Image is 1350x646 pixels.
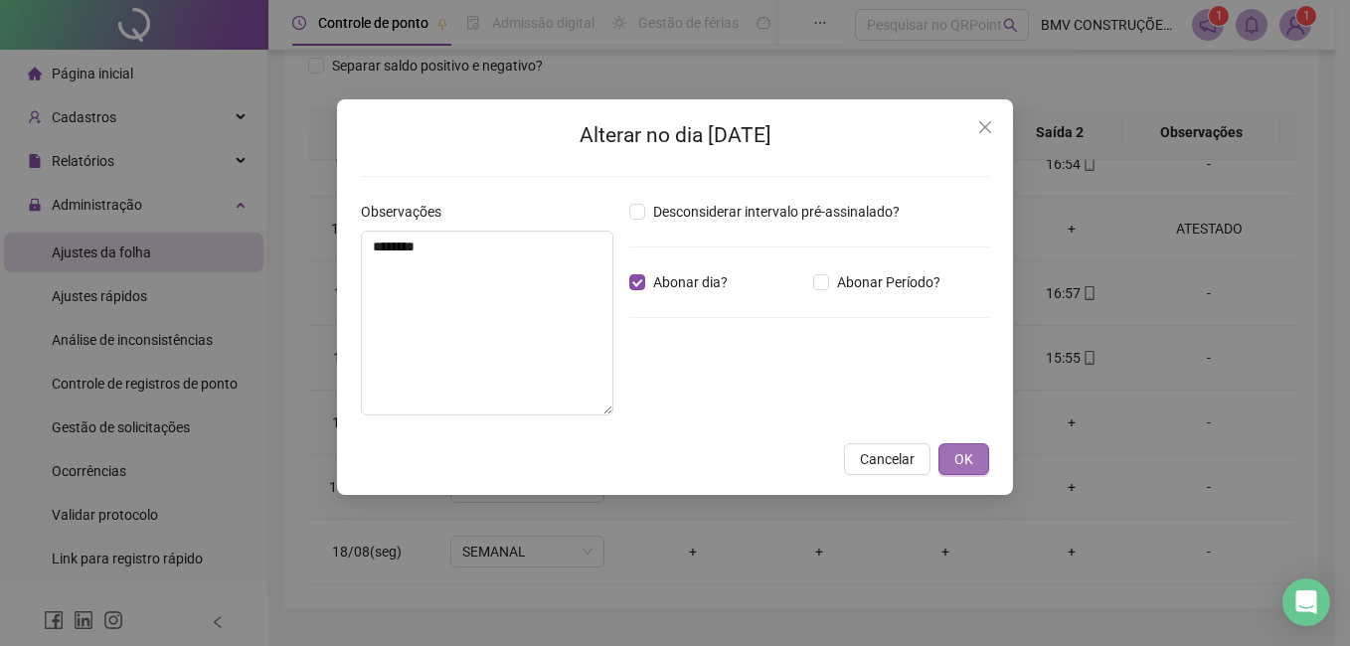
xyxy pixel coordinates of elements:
span: Abonar dia? [645,271,736,293]
span: OK [954,448,973,470]
button: Close [969,111,1001,143]
span: Cancelar [860,448,915,470]
span: close [977,119,993,135]
h2: Alterar no dia [DATE] [361,119,989,152]
button: OK [938,443,989,475]
label: Observações [361,201,454,223]
span: Desconsiderar intervalo pré-assinalado? [645,201,908,223]
div: Open Intercom Messenger [1282,578,1330,626]
button: Cancelar [844,443,930,475]
span: Abonar Período? [829,271,948,293]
